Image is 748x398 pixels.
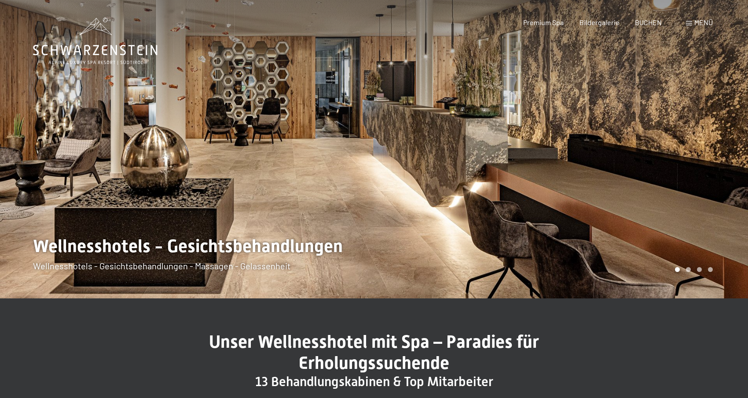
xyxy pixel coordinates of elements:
[523,18,564,26] a: Premium Spa
[675,267,680,272] div: Carousel Page 1 (Current Slide)
[694,18,713,26] span: Menü
[686,267,691,272] div: Carousel Page 2
[255,374,493,389] span: 13 Behandlungskabinen & Top Mitarbeiter
[579,18,620,26] a: Bildergalerie
[697,267,702,272] div: Carousel Page 3
[635,18,662,26] a: BUCHEN
[209,331,539,373] span: Unser Wellnesshotel mit Spa – Paradies für Erholungssuchende
[672,267,713,272] div: Carousel Pagination
[708,267,713,272] div: Carousel Page 4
